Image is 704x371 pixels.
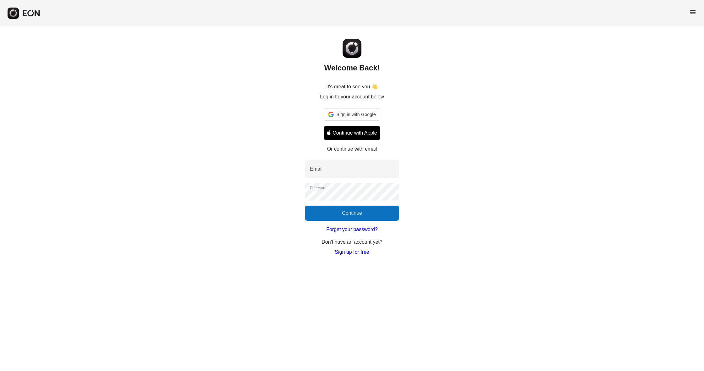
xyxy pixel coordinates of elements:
[326,83,378,91] p: It's great to see you 👋
[305,206,399,221] button: Continue
[336,111,376,118] span: Sign in with Google
[320,93,384,101] p: Log in to your account below
[326,226,378,233] a: Forget your password?
[324,126,380,140] button: Signin with apple ID
[322,238,382,246] p: Don't have an account yet?
[335,248,369,256] a: Sign up for free
[310,165,322,173] label: Email
[327,145,377,153] p: Or continue with email
[324,108,380,121] div: Sign in with Google
[324,63,380,73] h2: Welcome Back!
[310,185,327,191] label: Password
